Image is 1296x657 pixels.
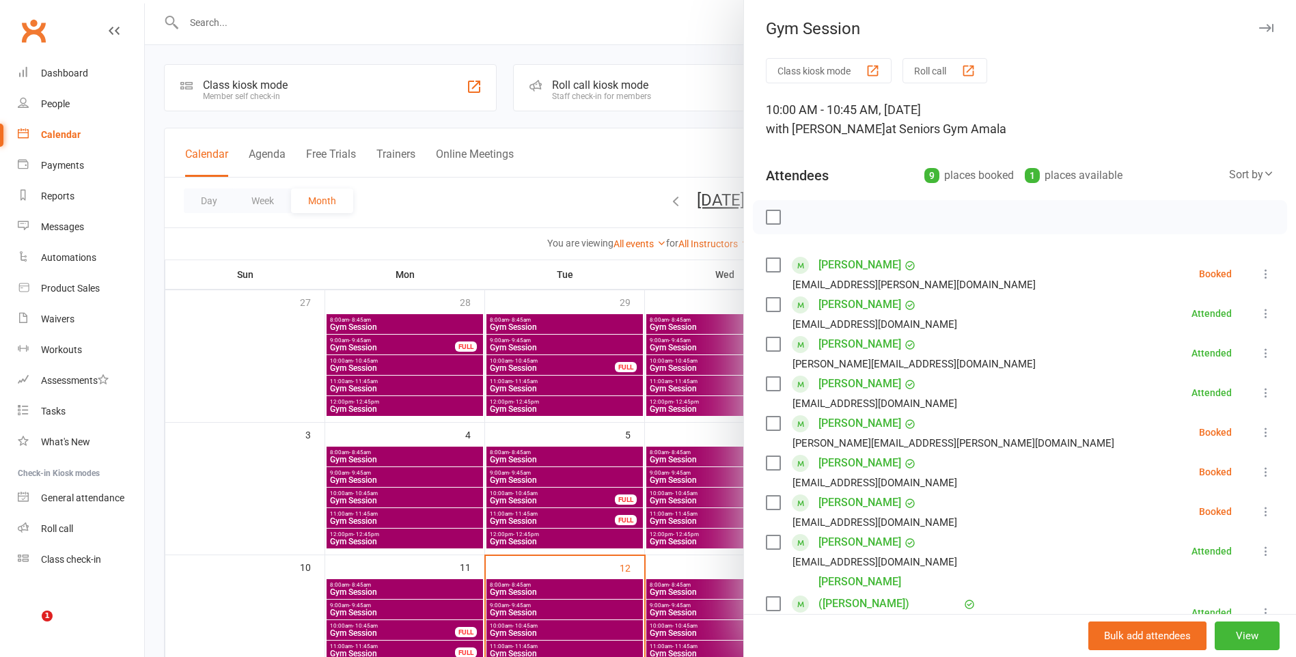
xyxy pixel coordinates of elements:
[1215,621,1280,650] button: View
[41,375,109,386] div: Assessments
[792,395,957,413] div: [EMAIL_ADDRESS][DOMAIN_NAME]
[18,212,144,242] a: Messages
[18,150,144,181] a: Payments
[1191,388,1232,397] div: Attended
[792,276,1036,294] div: [EMAIL_ADDRESS][PERSON_NAME][DOMAIN_NAME]
[885,122,1006,136] span: at Seniors Gym Amala
[1191,309,1232,318] div: Attended
[902,58,987,83] button: Roll call
[818,373,901,395] a: [PERSON_NAME]
[1199,269,1232,279] div: Booked
[1191,608,1232,617] div: Attended
[1199,507,1232,516] div: Booked
[766,100,1274,139] div: 10:00 AM - 10:45 AM, [DATE]
[1199,467,1232,477] div: Booked
[1088,621,1207,650] button: Bulk add attendees
[818,413,901,434] a: [PERSON_NAME]
[41,129,81,140] div: Calendar
[1229,166,1274,184] div: Sort by
[42,611,53,621] span: 1
[41,191,74,201] div: Reports
[41,492,124,503] div: General attendance
[41,406,66,417] div: Tasks
[18,58,144,89] a: Dashboard
[818,571,961,637] a: [PERSON_NAME] ([PERSON_NAME]) [PERSON_NAME]
[766,166,829,185] div: Attendees
[18,335,144,365] a: Workouts
[818,254,901,276] a: [PERSON_NAME]
[41,252,96,263] div: Automations
[41,344,82,355] div: Workouts
[792,474,957,492] div: [EMAIL_ADDRESS][DOMAIN_NAME]
[18,365,144,396] a: Assessments
[792,355,1036,373] div: [PERSON_NAME][EMAIL_ADDRESS][DOMAIN_NAME]
[41,160,84,171] div: Payments
[1025,168,1040,183] div: 1
[792,434,1114,452] div: [PERSON_NAME][EMAIL_ADDRESS][PERSON_NAME][DOMAIN_NAME]
[1191,348,1232,358] div: Attended
[14,611,46,643] iframe: Intercom live chat
[18,483,144,514] a: General attendance kiosk mode
[41,436,90,447] div: What's New
[818,294,901,316] a: [PERSON_NAME]
[41,221,84,232] div: Messages
[18,89,144,120] a: People
[792,316,957,333] div: [EMAIL_ADDRESS][DOMAIN_NAME]
[792,514,957,531] div: [EMAIL_ADDRESS][DOMAIN_NAME]
[1199,428,1232,437] div: Booked
[818,452,901,474] a: [PERSON_NAME]
[41,523,73,534] div: Roll call
[41,98,70,109] div: People
[1191,546,1232,556] div: Attended
[766,58,892,83] button: Class kiosk mode
[18,242,144,273] a: Automations
[924,166,1014,185] div: places booked
[18,181,144,212] a: Reports
[1025,166,1122,185] div: places available
[818,492,901,514] a: [PERSON_NAME]
[18,396,144,427] a: Tasks
[18,514,144,544] a: Roll call
[18,120,144,150] a: Calendar
[18,544,144,575] a: Class kiosk mode
[924,168,939,183] div: 9
[41,313,74,324] div: Waivers
[41,68,88,79] div: Dashboard
[18,304,144,335] a: Waivers
[792,553,957,571] div: [EMAIL_ADDRESS][DOMAIN_NAME]
[41,554,101,565] div: Class check-in
[16,14,51,48] a: Clubworx
[818,531,901,553] a: [PERSON_NAME]
[18,427,144,458] a: What's New
[744,19,1296,38] div: Gym Session
[818,333,901,355] a: [PERSON_NAME]
[766,122,885,136] span: with [PERSON_NAME]
[18,273,144,304] a: Product Sales
[41,283,100,294] div: Product Sales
